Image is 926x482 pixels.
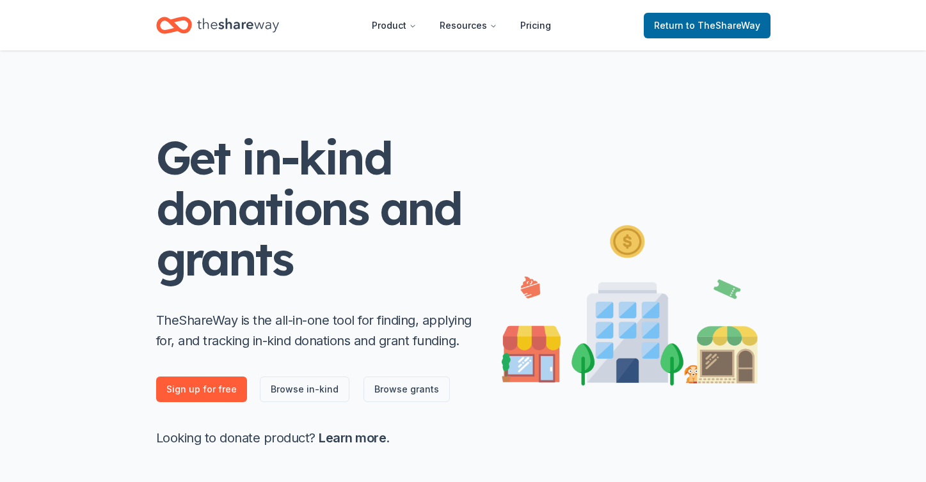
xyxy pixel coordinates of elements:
span: Return [654,18,760,33]
img: Illustration for landing page [502,220,758,385]
a: Returnto TheShareWay [644,13,770,38]
p: TheShareWay is the all-in-one tool for finding, applying for, and tracking in-kind donations and ... [156,310,476,351]
a: Pricing [510,13,561,38]
h1: Get in-kind donations and grants [156,132,476,284]
nav: Main [362,10,561,40]
a: Home [156,10,279,40]
button: Resources [429,13,507,38]
a: Browse in-kind [260,377,349,402]
span: to TheShareWay [686,20,760,31]
p: Looking to donate product? . [156,428,476,448]
button: Product [362,13,427,38]
a: Sign up for free [156,377,247,402]
a: Browse grants [363,377,450,402]
a: Learn more [319,430,386,446]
